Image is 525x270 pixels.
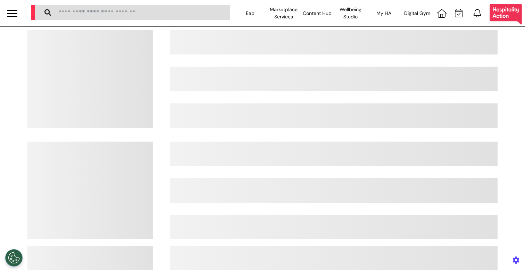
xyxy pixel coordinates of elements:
[334,3,367,23] div: Wellbeing Studio
[300,3,334,23] div: Content Hub
[234,3,267,23] div: Eap
[401,3,434,23] div: Digital Gym
[267,3,300,23] div: Marketplace Services
[5,249,23,267] button: Open Preferences
[367,3,401,23] div: My HA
